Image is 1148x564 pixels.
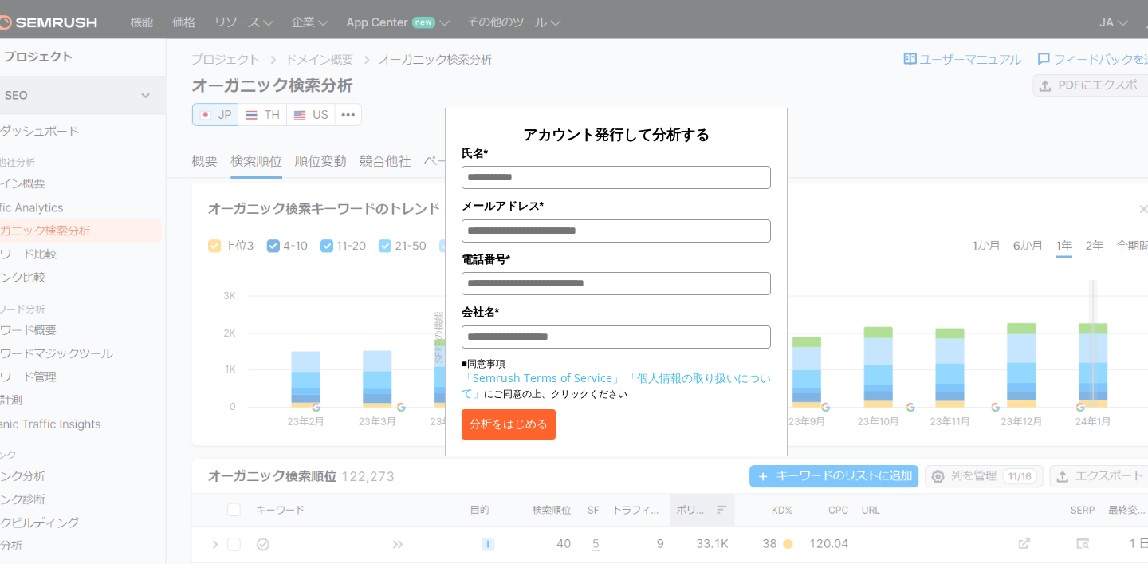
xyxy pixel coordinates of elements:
label: 電話番号* [462,250,771,268]
label: メールアドレス* [462,197,771,215]
a: 「Semrush Terms of Service」 [462,370,623,385]
p: ■同意事項 にご同意の上、クリックください [462,357,771,401]
a: 「個人情報の取り扱いについて」 [462,370,771,400]
button: 分析をはじめる [462,409,556,440]
span: アカウント発行して分析する [523,124,710,144]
